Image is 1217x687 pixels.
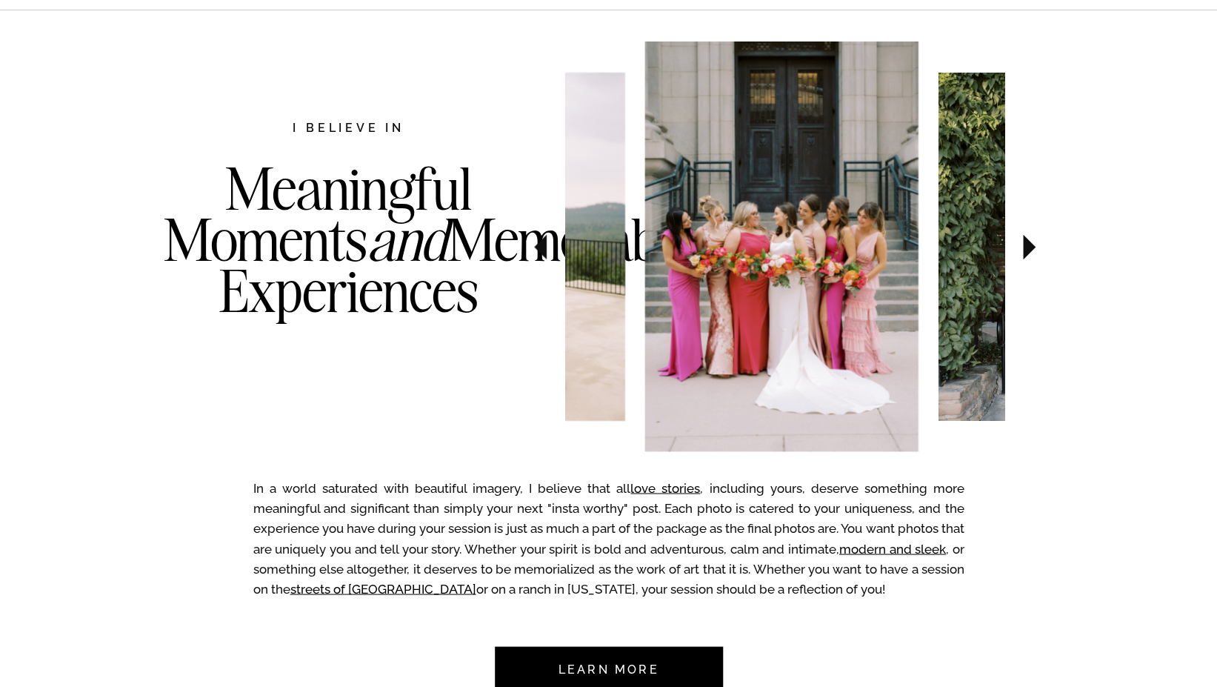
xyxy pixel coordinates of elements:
h3: Meaningful Moments Memorable Experiences [164,163,534,376]
p: In a world saturated with beautiful imagery, I believe that all , including yours, deserve someth... [253,478,964,606]
h2: I believe in [215,119,483,139]
img: Bridesmaids in downtown [645,42,918,451]
i: and [367,203,447,276]
a: streets of [GEOGRAPHIC_DATA] [290,581,476,596]
img: Wedding ceremony in front of the statue of liberty [393,72,624,420]
img: Bride and groom walking for a portrait [938,72,1170,420]
a: love stories [630,480,700,495]
a: modern and sleek [839,541,946,556]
